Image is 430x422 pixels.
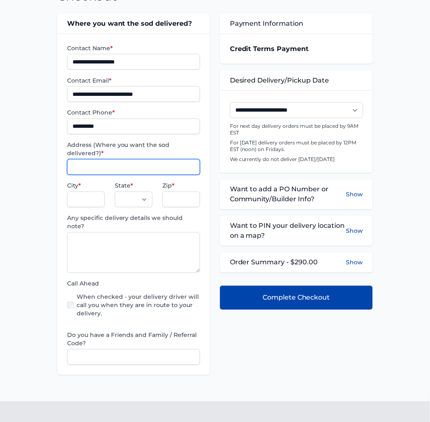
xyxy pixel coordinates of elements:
button: Show [346,185,363,205]
span: Want to add a PO Number or Community/Builder Info? [230,185,346,205]
div: Where you want the sod delivered? [57,14,210,34]
label: Contact Name [67,44,200,52]
label: Contact Phone [67,109,200,117]
span: Complete Checkout [263,293,330,303]
label: City [67,182,105,190]
button: Complete Checkout [220,286,373,310]
p: We currently do not deliver [DATE]/[DATE] [230,156,363,163]
button: Show [346,221,363,241]
p: For [DATE] delivery orders must be placed by 12PM EST (noon) on Fridays. [230,140,363,153]
label: Any specific delivery details we should note? [67,214,200,231]
span: Order Summary - $290.00 [230,258,318,268]
label: Call Ahead [67,280,200,288]
span: Want to PIN your delivery location on a map? [230,221,346,241]
div: Payment Information [220,14,373,34]
label: Address (Where you want the sod delivered?) [67,141,200,158]
label: State [115,182,152,190]
label: When checked - your delivery driver will call you when they are in route to your delivery. [77,293,200,318]
label: Zip [162,182,200,190]
p: For next day delivery orders must be placed by 9AM EST [230,123,363,137]
button: Show [346,259,363,267]
label: Do you have a Friends and Family / Referral Code? [67,331,200,348]
strong: Credit Terms Payment [230,45,309,53]
label: Contact Email [67,76,200,85]
div: Desired Delivery/Pickup Date [220,71,373,90]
